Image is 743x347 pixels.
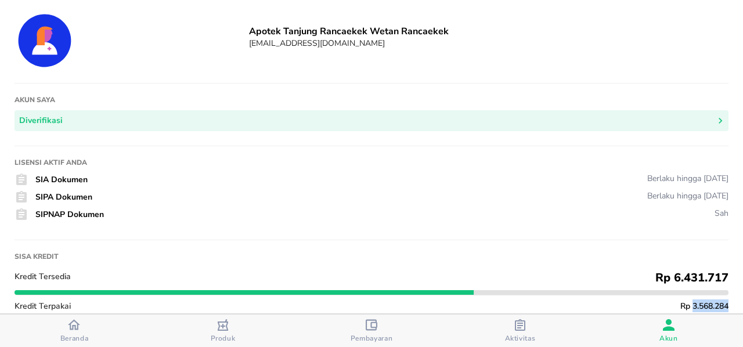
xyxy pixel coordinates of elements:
button: Produk [149,315,297,347]
h1: Akun saya [15,95,728,104]
h1: Sisa kredit [15,252,728,261]
span: Rp 3.568.284 [680,301,728,312]
div: Diverifikasi [19,114,63,128]
h1: Lisensi Aktif Anda [15,158,728,167]
span: Akun [659,334,678,343]
span: Aktivitas [505,334,536,343]
span: Rp 6.431.717 [655,270,728,285]
div: Sah [715,208,728,219]
img: Account Details [15,10,75,71]
span: Pembayaran [351,334,393,343]
h6: [EMAIL_ADDRESS][DOMAIN_NAME] [249,38,728,49]
span: Produk [211,334,236,343]
span: Beranda [60,334,89,343]
div: Berlaku hingga [DATE] [647,190,728,201]
span: SIPA Dokumen [35,191,92,203]
span: SIA Dokumen [35,174,88,185]
span: Kredit Tersedia [15,271,71,282]
button: Pembayaran [297,315,446,347]
button: Aktivitas [446,315,594,347]
span: Kredit Terpakai [15,301,71,312]
button: Akun [594,315,743,347]
h6: Apotek Tanjung Rancaekek Wetan Rancaekek [249,25,728,38]
button: Diverifikasi [15,110,728,132]
div: Berlaku hingga [DATE] [647,173,728,184]
span: SIPNAP Dokumen [35,209,104,220]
